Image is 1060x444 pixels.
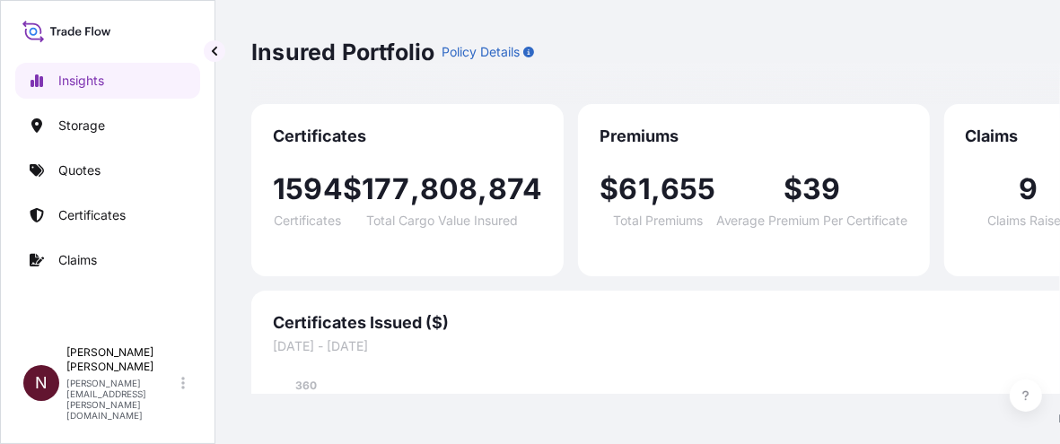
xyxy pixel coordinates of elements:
span: 808 [420,175,478,204]
span: Total Cargo Value Insured [367,214,519,227]
p: Insured Portfolio [251,38,434,66]
span: Average Premium Per Certificate [716,214,908,227]
a: Storage [15,108,200,144]
span: , [410,175,420,204]
a: Certificates [15,197,200,233]
a: Quotes [15,152,200,188]
span: N [35,374,48,392]
span: 9 [1019,175,1038,204]
p: Policy Details [442,43,520,61]
span: Certificates [274,214,341,227]
span: 61 [618,175,650,204]
p: [PERSON_NAME][EMAIL_ADDRESS][PERSON_NAME][DOMAIN_NAME] [66,378,178,421]
span: , [477,175,487,204]
span: $ [600,175,618,204]
p: Certificates [58,206,126,224]
span: 177 [362,175,410,204]
span: Certificates [273,126,542,147]
p: Storage [58,117,105,135]
span: , [651,175,661,204]
span: 39 [802,175,840,204]
a: Insights [15,63,200,99]
tspan: 360 [295,379,317,392]
span: Premiums [600,126,907,147]
p: Insights [58,72,104,90]
span: 874 [488,175,543,204]
p: [PERSON_NAME] [PERSON_NAME] [66,345,178,374]
span: 1594 [273,175,343,204]
span: $ [784,175,802,204]
span: $ [343,175,362,204]
a: Claims [15,242,200,278]
span: 655 [661,175,716,204]
p: Quotes [58,161,101,179]
span: Total Premiums [613,214,703,227]
p: Claims [58,251,97,269]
